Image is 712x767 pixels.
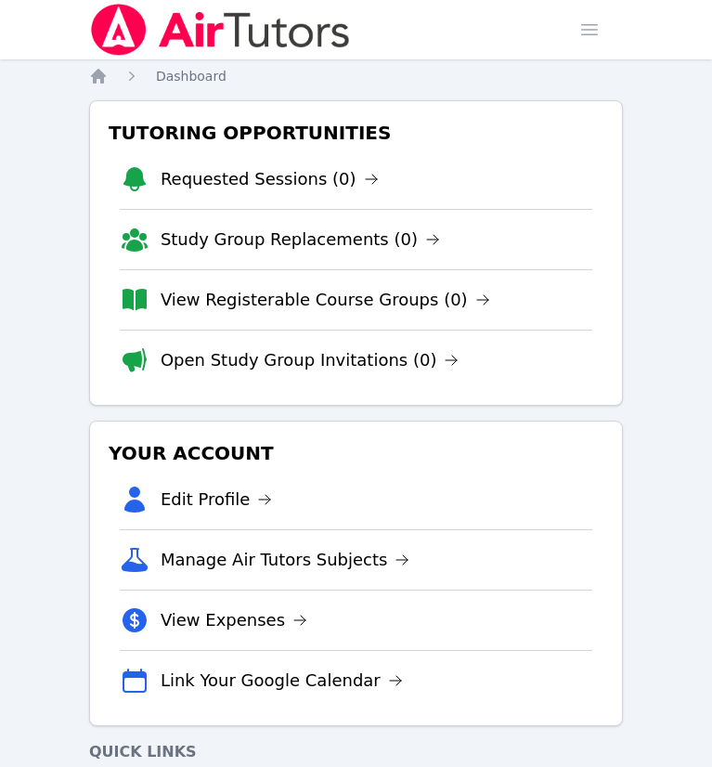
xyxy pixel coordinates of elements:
a: Link Your Google Calendar [161,668,403,694]
a: View Expenses [161,607,307,633]
img: Air Tutors [89,4,352,56]
a: Manage Air Tutors Subjects [161,547,410,573]
a: Edit Profile [161,487,273,513]
a: Dashboard [156,67,227,85]
h3: Tutoring Opportunities [105,116,607,149]
h3: Your Account [105,436,607,470]
a: View Registerable Course Groups (0) [161,287,490,313]
h4: Quick Links [89,741,623,763]
a: Study Group Replacements (0) [161,227,440,253]
a: Open Study Group Invitations (0) [161,347,460,373]
span: Dashboard [156,69,227,84]
nav: Breadcrumb [89,67,623,85]
a: Requested Sessions (0) [161,166,379,192]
